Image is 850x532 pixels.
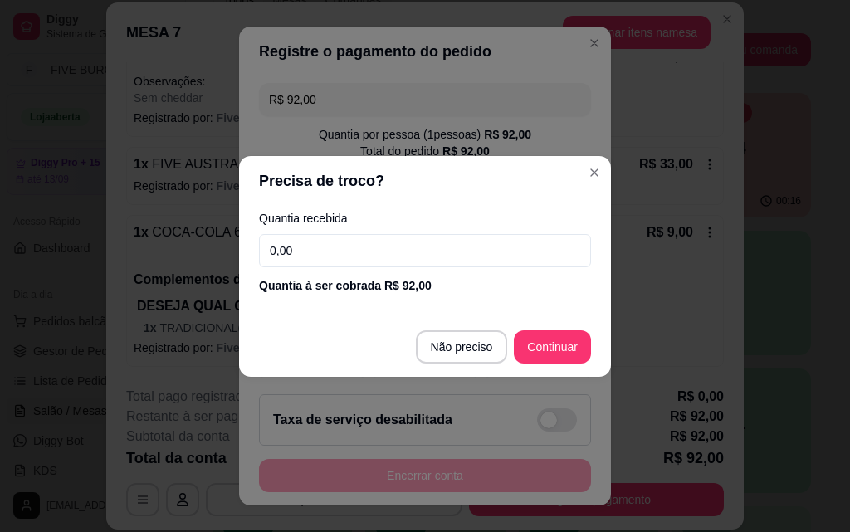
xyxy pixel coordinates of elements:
button: Close [581,159,608,186]
button: Não preciso [416,330,508,364]
div: Quantia à ser cobrada R$ 92,00 [259,277,591,294]
label: Quantia recebida [259,212,591,224]
button: Continuar [514,330,591,364]
header: Precisa de troco? [239,156,611,206]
